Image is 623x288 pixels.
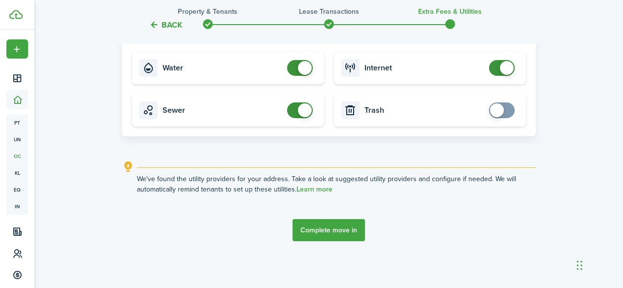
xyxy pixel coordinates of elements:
[299,6,359,17] h3: Lease Transactions
[577,251,583,280] div: Drag
[6,181,28,198] a: eq
[9,10,23,19] img: TenantCloud
[293,219,365,241] button: Complete move in
[364,64,484,72] card-title: Internet
[149,20,182,30] button: Back
[163,106,282,115] card-title: Sewer
[6,198,28,215] a: in
[178,6,237,17] h3: Property & Tenants
[6,39,28,59] button: Open menu
[122,161,134,173] i: outline
[418,6,482,17] h3: Extra fees & Utilities
[459,182,623,288] iframe: Chat Widget
[137,174,536,194] explanation-description: We've found the utility providers for your address. Take a look at suggested utility providers an...
[6,148,28,164] a: oc
[163,64,282,72] card-title: Water
[6,114,28,131] a: pt
[6,131,28,148] a: un
[364,106,484,115] card-title: Trash
[296,186,332,193] a: Learn more
[6,164,28,181] a: kl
